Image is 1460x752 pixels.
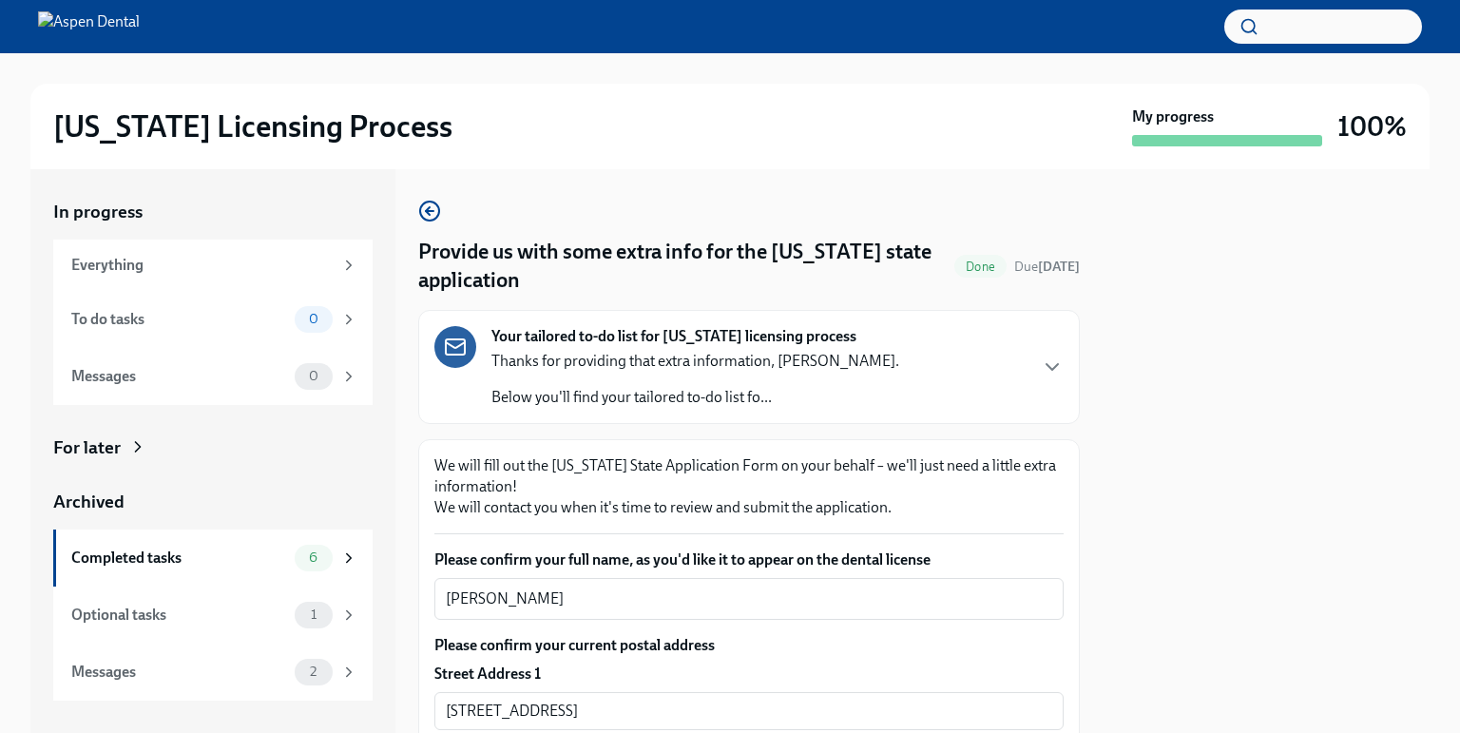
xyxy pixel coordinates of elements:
div: Messages [71,662,287,683]
strong: My progress [1132,106,1214,127]
div: To do tasks [71,309,287,330]
h2: [US_STATE] Licensing Process [53,107,452,145]
a: Optional tasks1 [53,587,373,644]
p: We will fill out the [US_STATE] State Application Form on your behalf – we'll just need a little ... [434,455,1064,518]
a: Messages2 [53,644,373,701]
div: Completed tasks [71,548,287,569]
span: 2 [298,665,328,679]
textarea: [PERSON_NAME] [446,588,1052,610]
p: Thanks for providing that extra information, [PERSON_NAME]. [491,351,899,372]
div: Everything [71,255,333,276]
a: Completed tasks6 [53,530,373,587]
a: To do tasks0 [53,291,373,348]
a: Messages0 [53,348,373,405]
img: Aspen Dental [38,11,140,42]
span: August 3rd, 2025 10:00 [1014,258,1080,276]
a: For later [53,435,373,460]
p: Below you'll find your tailored to-do list fo... [491,387,899,408]
h3: 100% [1337,109,1407,144]
strong: Your tailored to-do list for [US_STATE] licensing process [491,326,856,347]
span: Done [954,260,1007,274]
div: Messages [71,366,287,387]
span: 6 [298,550,329,565]
span: 1 [299,607,328,622]
label: Please confirm your current postal address [434,635,1064,656]
a: Everything [53,240,373,291]
a: In progress [53,200,373,224]
label: Please confirm your full name, as you'd like it to appear on the dental license [434,550,1064,570]
div: For later [53,435,121,460]
strong: [DATE] [1038,259,1080,275]
label: Street Address 1 [434,664,541,685]
div: Optional tasks [71,605,287,626]
h4: Provide us with some extra info for the [US_STATE] state application [418,238,947,295]
span: 0 [298,312,330,326]
a: Archived [53,490,373,514]
span: 0 [298,369,330,383]
span: Due [1014,259,1080,275]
